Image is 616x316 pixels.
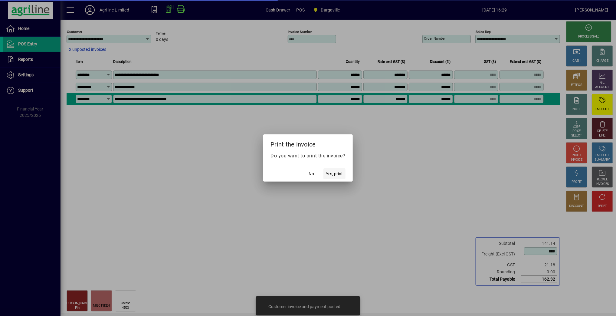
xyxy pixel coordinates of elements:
p: Do you want to print the invoice? [270,152,346,160]
span: Yes, print [326,171,343,177]
span: No [309,171,314,177]
button: Yes, print [323,168,346,179]
button: No [302,168,321,179]
h2: Print the invoice [263,134,353,152]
